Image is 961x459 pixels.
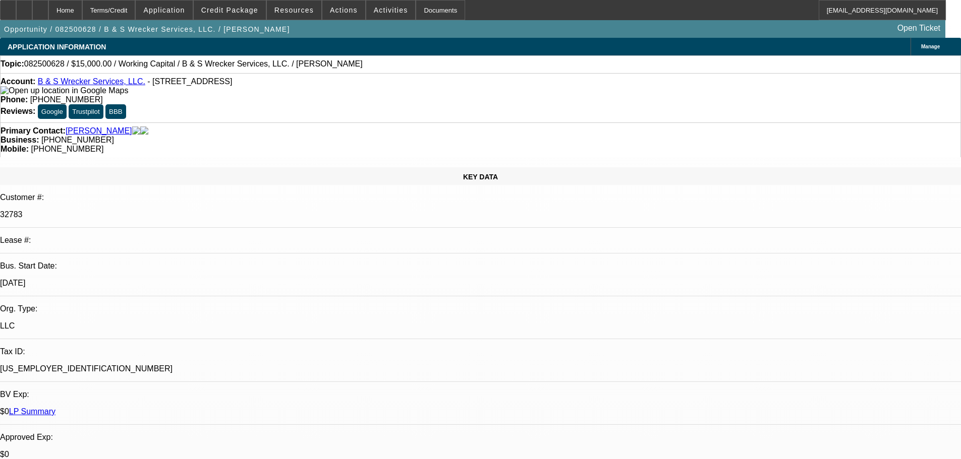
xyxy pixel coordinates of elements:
[140,126,148,136] img: linkedin-icon.png
[1,126,66,136] strong: Primary Contact:
[38,104,67,119] button: Google
[366,1,416,20] button: Activities
[322,1,365,20] button: Actions
[105,104,126,119] button: BBB
[9,407,55,416] a: LP Summary
[1,136,39,144] strong: Business:
[69,104,103,119] button: Trustpilot
[1,95,28,104] strong: Phone:
[1,77,35,86] strong: Account:
[330,6,358,14] span: Actions
[374,6,408,14] span: Activities
[1,145,29,153] strong: Mobile:
[41,136,114,144] span: [PHONE_NUMBER]
[1,107,35,115] strong: Reviews:
[1,86,128,95] a: View Google Maps
[274,6,314,14] span: Resources
[30,95,103,104] span: [PHONE_NUMBER]
[463,173,498,181] span: KEY DATA
[132,126,140,136] img: facebook-icon.png
[194,1,266,20] button: Credit Package
[1,86,128,95] img: Open up location in Google Maps
[921,44,940,49] span: Manage
[1,59,24,69] strong: Topic:
[38,77,145,86] a: B & S Wrecker Services, LLC.
[136,1,192,20] button: Application
[143,6,185,14] span: Application
[66,126,132,136] a: [PERSON_NAME]
[893,20,944,37] a: Open Ticket
[8,43,106,51] span: APPLICATION INFORMATION
[267,1,321,20] button: Resources
[31,145,103,153] span: [PHONE_NUMBER]
[4,25,290,33] span: Opportunity / 082500628 / B & S Wrecker Services, LLC. / [PERSON_NAME]
[24,59,363,69] span: 082500628 / $15,000.00 / Working Capital / B & S Wrecker Services, LLC. / [PERSON_NAME]
[201,6,258,14] span: Credit Package
[147,77,232,86] span: - [STREET_ADDRESS]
